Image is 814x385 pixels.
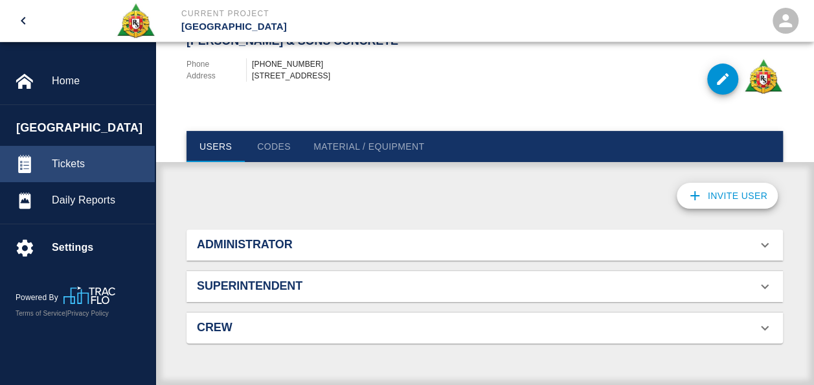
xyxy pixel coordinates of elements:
[52,192,144,208] span: Daily Reports
[197,279,383,294] h2: Superintendent
[187,70,246,82] p: Address
[181,19,477,34] p: [GEOGRAPHIC_DATA]
[16,310,65,317] a: Terms of Service
[197,321,383,335] h2: Crew
[52,156,144,172] span: Tickets
[252,58,485,70] div: [PHONE_NUMBER]
[187,312,783,344] div: Crew
[303,131,435,162] button: Material / Equipment
[16,119,148,137] span: [GEOGRAPHIC_DATA]
[187,58,246,70] p: Phone
[749,323,814,385] iframe: Chat Widget
[52,240,144,255] span: Settings
[187,131,783,162] div: tabs navigation
[677,183,778,209] button: Invite User
[16,292,63,303] p: Powered By
[63,286,115,304] img: TracFlo
[187,131,245,162] button: Users
[181,8,477,19] p: Current Project
[187,271,783,302] div: Superintendent
[67,310,109,317] a: Privacy Policy
[197,238,383,252] h2: Administrator
[52,73,144,89] span: Home
[8,5,39,36] button: open drawer
[116,3,155,39] img: Roger & Sons Concrete
[65,310,67,317] span: |
[187,229,783,261] div: Administrator
[252,70,485,82] div: [STREET_ADDRESS]
[245,131,303,162] button: Codes
[743,58,783,95] img: Roger & Sons Concrete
